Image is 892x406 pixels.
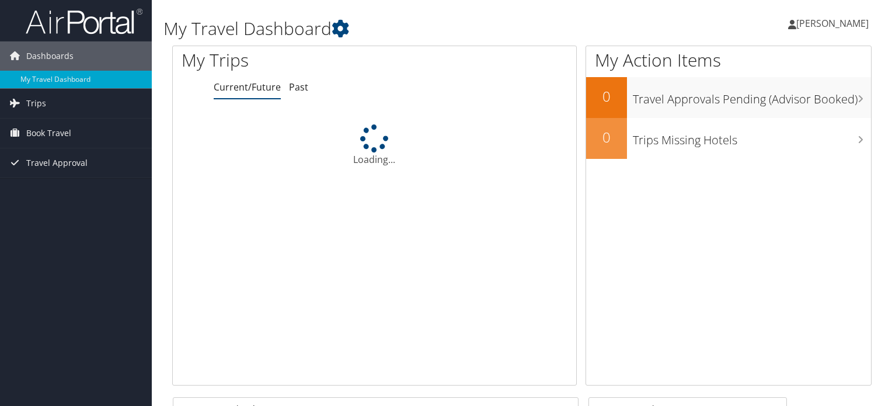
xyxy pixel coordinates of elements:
[214,81,281,93] a: Current/Future
[586,77,871,118] a: 0Travel Approvals Pending (Advisor Booked)
[289,81,308,93] a: Past
[26,41,74,71] span: Dashboards
[586,127,627,147] h2: 0
[163,16,642,41] h1: My Travel Dashboard
[586,48,871,72] h1: My Action Items
[173,124,576,166] div: Loading...
[796,17,869,30] span: [PERSON_NAME]
[788,6,880,41] a: [PERSON_NAME]
[633,126,871,148] h3: Trips Missing Hotels
[26,8,142,35] img: airportal-logo.png
[26,119,71,148] span: Book Travel
[182,48,399,72] h1: My Trips
[26,148,88,178] span: Travel Approval
[26,89,46,118] span: Trips
[586,86,627,106] h2: 0
[586,118,871,159] a: 0Trips Missing Hotels
[633,85,871,107] h3: Travel Approvals Pending (Advisor Booked)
